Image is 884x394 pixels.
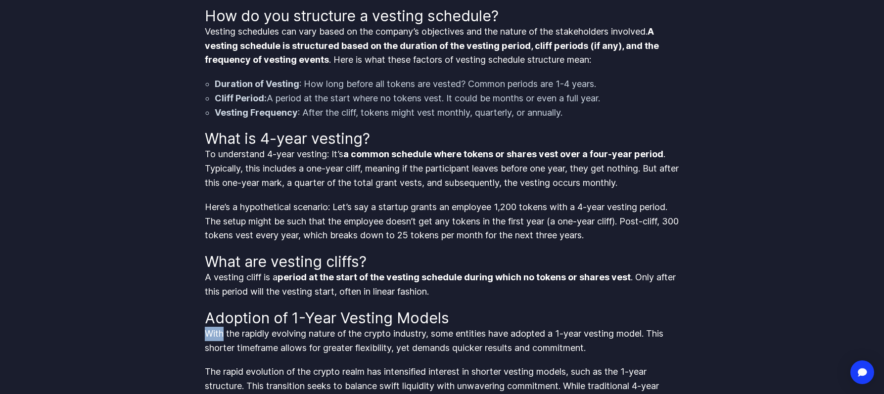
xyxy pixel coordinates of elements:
[343,149,663,159] strong: a common schedule where tokens or shares vest over a four-year period
[205,270,680,299] p: A vesting cliff is a . Only after this period will the vesting start, often in linear fashion.
[205,309,680,327] h2: Adoption of 1-Year Vesting Models
[205,130,680,147] h2: What is 4-year vesting?
[205,7,680,25] h2: How do you structure a vesting schedule?
[205,327,680,355] p: With the rapidly evolving nature of the crypto industry, some entities have adopted a 1-year vest...
[215,93,267,103] strong: Cliff Period:
[215,79,299,89] strong: Duration of Vesting
[215,91,680,106] li: A period at the start where no tokens vest. It could be months or even a full year.
[205,147,680,190] p: To understand 4-year vesting: It’s . Typically, this includes a one-year cliff, meaning if the pa...
[215,77,680,91] li: : How long before all tokens are vested? Common periods are 1-4 years.
[205,253,680,270] h2: What are vesting cliffs?
[205,26,659,65] strong: A vesting schedule is structured based on the duration of the vesting period, cliff periods (if a...
[850,360,874,384] div: Open Intercom Messenger
[205,25,680,67] p: Vesting schedules can vary based on the company’s objectives and the nature of the stakeholders i...
[205,200,680,243] p: Here’s a hypothetical scenario: Let’s say a startup grants an employee 1,200 tokens with a 4-year...
[215,107,298,118] strong: Vesting Frequency
[278,272,631,282] strong: period at the start of the vesting schedule during which no tokens or shares vest
[215,106,680,120] li: : After the cliff, tokens might vest monthly, quarterly, or annually.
